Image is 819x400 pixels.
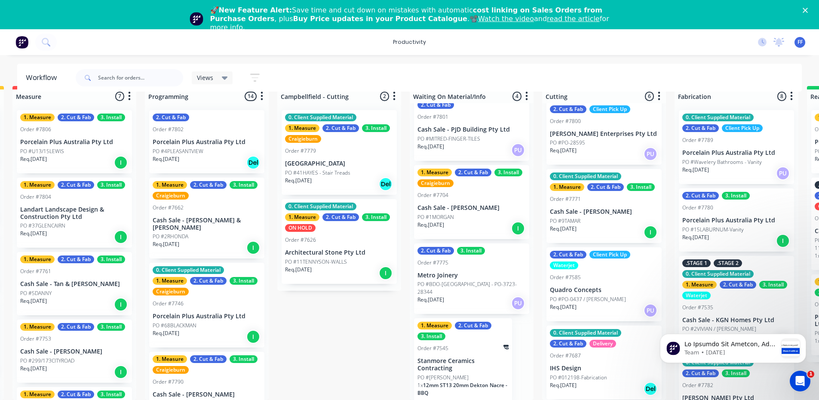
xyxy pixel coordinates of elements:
[97,255,125,263] div: 3. Install
[285,169,350,177] p: PO #41HAYES - Stair Treads
[550,117,581,125] div: Order #7800
[550,105,586,113] div: 2. Cut & Fab
[417,221,444,229] p: Req. [DATE]
[15,36,28,49] img: Factory
[682,234,709,241] p: Req. [DATE]
[550,147,577,154] p: Req. [DATE]
[417,296,444,304] p: Req. [DATE]
[714,259,742,267] div: .STAGE 2
[37,32,130,40] p: Message from Team, sent 1w ago
[20,365,47,372] p: Req. [DATE]
[149,110,264,173] div: 2. Cut & FabOrder #7802Porcelain Plus Australia Pty LtdPO #4PLEASANTVIEWReq.[DATE]Del
[97,323,125,331] div: 3. Install
[682,136,713,144] div: Order #7789
[20,335,51,343] div: Order #7753
[20,348,129,355] p: Cash Sale - [PERSON_NAME]
[285,135,321,143] div: Craigieburn
[546,102,662,165] div: 2. Cut & FabClient Pick UpOrder #7800[PERSON_NAME] Enterprises Pty LtdPO #PO-28595Req.[DATE]PU
[682,192,719,200] div: 2. Cut & Fab
[494,169,522,176] div: 3. Install
[153,329,179,337] p: Req. [DATE]
[803,8,811,13] div: Close
[20,206,129,221] p: Landart Landscape Design & Construction Pty Ltd
[219,6,292,14] b: New Feature Alert:
[20,323,55,331] div: 1. Measure
[457,247,485,255] div: 3. Install
[20,114,55,121] div: 1. Measure
[20,126,51,133] div: Order #7806
[550,274,581,281] div: Order #7585
[20,138,129,146] p: Porcelain Plus Australia Pty Ltd
[417,213,454,221] p: PO #1MORGAN
[285,213,319,221] div: 1. Measure
[682,304,713,311] div: Order #7535
[153,313,261,320] p: Porcelain Plus Australia Pty Ltd
[153,138,261,146] p: Porcelain Plus Australia Pty Ltd
[414,87,529,161] div: 2. Cut & FabOrder #7801Cash Sale - PJD Building Pty LtdPO #MITRED-FINGER-TILESReq.[DATE]PU
[20,357,74,365] p: PO #299/173CITYROAD
[58,181,94,189] div: 2. Cut & Fab
[153,288,189,295] div: Craigieburn
[293,15,467,23] b: Buy Price updates in your Product Catalogue
[547,15,600,23] a: read the article
[550,340,586,348] div: 2. Cut & Fab
[97,391,125,398] div: 3. Install
[20,155,47,163] p: Req. [DATE]
[389,36,430,49] div: productivity
[153,155,179,163] p: Req. [DATE]
[682,259,711,267] div: .STAGE 1
[644,147,657,161] div: PU
[20,268,51,275] div: Order #7761
[285,114,356,121] div: 0. Client Supplied Material
[417,382,423,389] span: 1 x
[149,178,264,259] div: 1. Measure2. Cut & Fab3. InstallCraigieburnOrder #7662Cash Sale - [PERSON_NAME] & [PERSON_NAME]PO...
[417,272,526,279] p: Metro Joinery
[153,217,261,231] p: Cash Sale - [PERSON_NAME] & [PERSON_NAME]
[679,110,794,184] div: 0. Client Supplied Material2. Cut & FabClient Pick UpOrder #7789Porcelain Plus Australia Pty LtdP...
[153,126,184,133] div: Order #7802
[417,179,454,187] div: Craigieburn
[362,213,390,221] div: 3. Install
[285,258,347,266] p: PO #11TENNYSON-WALLS
[153,391,261,398] p: Cash Sale - [PERSON_NAME]
[20,193,51,201] div: Order #7804
[379,266,393,280] div: I
[97,114,125,121] div: 3. Install
[550,130,658,138] p: [PERSON_NAME] Enterprises Pty Ltd
[153,114,189,121] div: 2. Cut & Fab
[679,188,794,252] div: 2. Cut & Fab3. InstallOrder #7780Porcelain Plus Australia Pty LtdPO #15LABURNUM-VanityReq.[DATE]I
[153,366,189,374] div: Craigieburn
[682,204,713,212] div: Order #7780
[153,233,188,240] p: PO #2RHONDA
[285,249,393,256] p: Architectural Stone Pty Ltd
[20,280,129,288] p: Cash Sale - Tan & [PERSON_NAME]
[417,204,526,212] p: Cash Sale - [PERSON_NAME]
[682,166,709,174] p: Req. [DATE]
[550,262,578,269] div: Waterjet
[550,286,658,294] p: Quadro Concepts
[230,355,258,363] div: 3. Install
[197,73,213,82] span: Views
[246,241,260,255] div: I
[153,378,184,386] div: Order #7790
[417,143,444,151] p: Req. [DATE]
[417,113,448,121] div: Order #7801
[282,199,397,284] div: 0. Client Supplied Material1. Measure2. Cut & Fab3. InstallON HOLDOrder #7626Architectural Stone ...
[550,374,607,382] p: PO #012198-Fabrication
[550,303,577,311] p: Req. [DATE]
[20,222,65,230] p: PO #37GLENCAIRN
[417,135,480,143] p: PO #MITRED-FINGER-TILES
[190,12,203,26] img: Profile image for Team
[230,277,258,285] div: 3. Install
[647,317,819,377] iframe: Intercom notifications message
[97,181,125,189] div: 3. Install
[20,391,55,398] div: 1. Measure
[546,169,662,243] div: 0. Client Supplied Material1. Measure2. Cut & Fab3. InstallOrder #7771Cash Sale - [PERSON_NAME]PO...
[455,322,491,329] div: 2. Cut & Fab
[550,365,658,372] p: IHS Design
[722,124,763,132] div: Client Pick Up
[153,355,187,363] div: 1. Measure
[285,266,312,274] p: Req. [DATE]
[550,382,577,389] p: Req. [DATE]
